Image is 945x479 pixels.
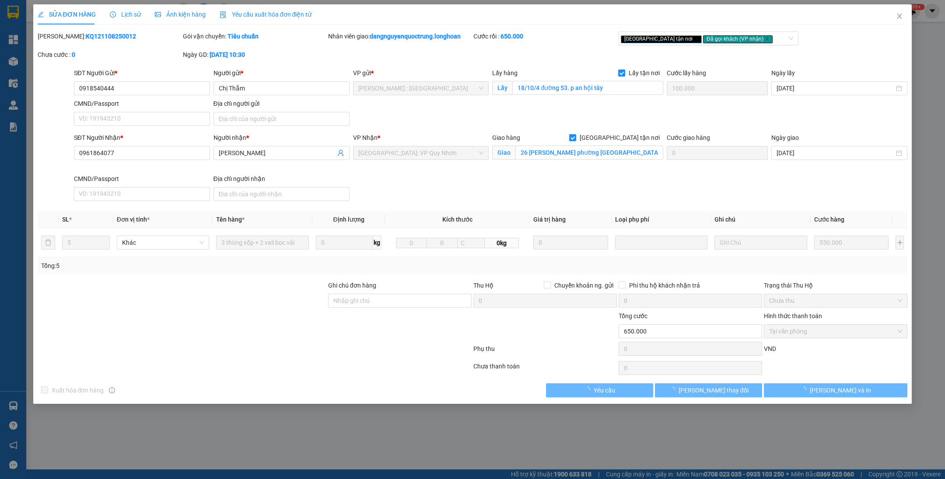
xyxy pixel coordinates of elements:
input: Lấy tận nơi [512,81,663,95]
b: KQ121108250012 [86,33,136,40]
span: Chuyển khoản ng. gửi [551,281,617,290]
button: [PERSON_NAME] và In [764,383,907,397]
div: Tổng: 5 [41,261,365,271]
span: Tên hàng [216,216,245,223]
b: [DATE] 10:30 [210,51,245,58]
span: close [765,37,769,41]
span: 0kg [485,238,519,248]
div: VP gửi [353,68,489,78]
th: Ghi chú [711,211,811,228]
span: [PERSON_NAME] thay đổi [679,385,749,395]
button: plus [896,236,904,250]
label: Ngày giao [771,134,799,141]
span: close [694,37,698,41]
span: Phí thu hộ khách nhận trả [626,281,703,290]
span: Cước hàng [814,216,844,223]
span: Lấy tận nơi [625,68,663,78]
span: Lấy [492,81,512,95]
label: Hình thức thanh toán [764,312,822,319]
div: Nhân viên giao: [328,31,472,41]
span: Định lượng [333,216,364,223]
span: Bình Định: VP Quy Nhơn [358,146,484,160]
input: Địa chỉ của người nhận [213,187,350,201]
input: R [427,238,458,248]
span: loading [584,387,594,393]
b: 0 [72,51,75,58]
div: Cước rồi : [473,31,617,41]
div: CMND/Passport [74,174,210,184]
span: Giao hàng [492,134,520,141]
div: Gói vận chuyển: [183,31,326,41]
span: info-circle [109,387,115,393]
input: 0 [533,236,608,250]
div: Người nhận [213,133,350,142]
input: D [396,238,427,248]
span: Lịch sử [110,11,141,18]
input: Ghi Chú [714,236,807,250]
b: Tiêu chuẩn [227,33,259,40]
input: Địa chỉ của người gửi [213,112,350,126]
span: Chưa thu [769,294,902,307]
button: Close [887,4,912,29]
div: Chưa cước : [38,50,181,59]
div: Chưa thanh toán [472,361,618,377]
span: edit [38,11,44,17]
b: dangnguyenquoctrung.longhoan [370,33,461,40]
div: Phụ thu [472,344,618,359]
span: SỬA ĐƠN HÀNG [38,11,96,18]
div: SĐT Người Nhận [74,133,210,142]
label: Cước lấy hàng [667,69,706,76]
span: Yêu cầu xuất hóa đơn điện tử [220,11,312,18]
span: Đã gọi khách (VP nhận) [703,35,773,43]
label: Ngày lấy [771,69,795,76]
button: delete [41,236,55,250]
input: Ngày lấy [777,83,894,93]
span: [PERSON_NAME] và In [810,385,871,395]
span: VND [764,345,776,352]
input: Ngày giao [777,148,894,158]
label: Cước giao hàng [667,134,710,141]
span: close [896,13,903,20]
input: Ghi chú đơn hàng [328,294,472,308]
span: Thu Hộ [473,282,493,289]
div: CMND/Passport [74,99,210,108]
input: Cước giao hàng [667,146,768,160]
span: Yêu cầu [594,385,615,395]
input: C [457,238,485,248]
span: Giá trị hàng [533,216,566,223]
img: icon [220,11,227,18]
span: SL [62,216,69,223]
b: 650.000 [500,33,523,40]
span: Tại văn phòng [769,325,902,338]
input: Cước lấy hàng [667,81,768,95]
div: Người gửi [213,68,350,78]
span: Hồ Chí Minh : Kho Quận 12 [358,82,484,95]
span: [GEOGRAPHIC_DATA] tận nơi [621,35,702,43]
input: 0 [814,236,889,250]
span: Lấy hàng [492,69,518,76]
span: Khác [122,236,204,249]
input: Giao tận nơi [515,146,663,160]
div: SĐT Người Gửi [74,68,210,78]
span: user-add [337,149,344,156]
div: Địa chỉ người nhận [213,174,350,184]
th: Loại phụ phí [612,211,711,228]
span: loading [800,387,810,393]
input: VD: Bàn, Ghế [216,236,309,250]
span: Đơn vị tính [117,216,150,223]
span: [GEOGRAPHIC_DATA] tận nơi [576,133,663,142]
div: Trạng thái Thu Hộ [764,281,907,290]
label: Ghi chú đơn hàng [328,282,376,289]
div: Ngày GD: [183,50,326,59]
div: Địa chỉ người gửi [213,99,350,108]
span: Giao [492,146,515,160]
span: picture [155,11,161,17]
span: VP Nhận [353,134,378,141]
button: [PERSON_NAME] thay đổi [655,383,762,397]
span: Xuất hóa đơn hàng [48,385,108,395]
span: Ảnh kiện hàng [155,11,206,18]
div: [PERSON_NAME]: [38,31,181,41]
span: kg [373,236,381,250]
span: loading [669,387,679,393]
span: Kích thước [442,216,472,223]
